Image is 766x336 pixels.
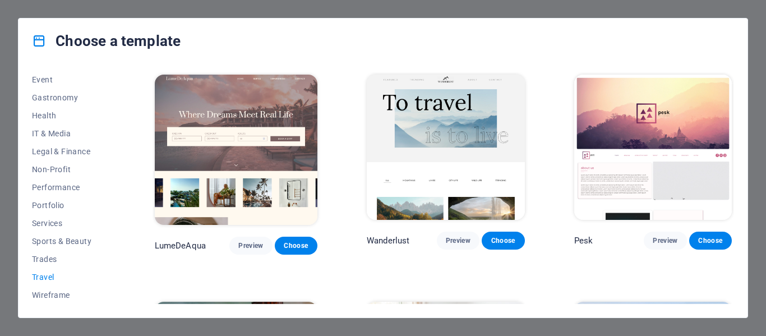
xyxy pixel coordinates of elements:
button: IT & Media [32,125,105,142]
button: Preview [437,232,479,250]
span: Choose [284,241,308,250]
img: Wanderlust [367,75,524,220]
button: Non-Profit [32,160,105,178]
button: Event [32,71,105,89]
button: Choose [275,237,317,255]
p: Wanderlust [367,235,409,246]
span: Sports & Beauty [32,237,105,246]
span: Preview [653,236,677,245]
button: Preview [229,237,272,255]
h4: Choose a template [32,32,181,50]
button: Portfolio [32,196,105,214]
button: Sports & Beauty [32,232,105,250]
button: Trades [32,250,105,268]
span: Health [32,111,105,120]
button: Health [32,107,105,125]
button: Gastronomy [32,89,105,107]
span: IT & Media [32,129,105,138]
p: LumeDeAqua [155,240,206,251]
span: Travel [32,273,105,282]
img: LumeDeAqua [155,75,317,225]
span: Preview [238,241,263,250]
span: Choose [491,236,515,245]
p: Pesk [574,235,593,246]
span: Trades [32,255,105,264]
button: Wireframe [32,286,105,304]
span: Gastronomy [32,93,105,102]
button: Services [32,214,105,232]
span: Non-Profit [32,165,105,174]
span: Services [32,219,105,228]
span: Event [32,75,105,84]
button: Travel [32,268,105,286]
span: Portfolio [32,201,105,210]
span: Legal & Finance [32,147,105,156]
span: Wireframe [32,291,105,300]
img: Pesk [574,75,732,220]
button: Legal & Finance [32,142,105,160]
span: Choose [698,236,723,245]
button: Performance [32,178,105,196]
button: Choose [482,232,524,250]
button: Preview [644,232,686,250]
button: Choose [689,232,732,250]
span: Performance [32,183,105,192]
span: Preview [446,236,470,245]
